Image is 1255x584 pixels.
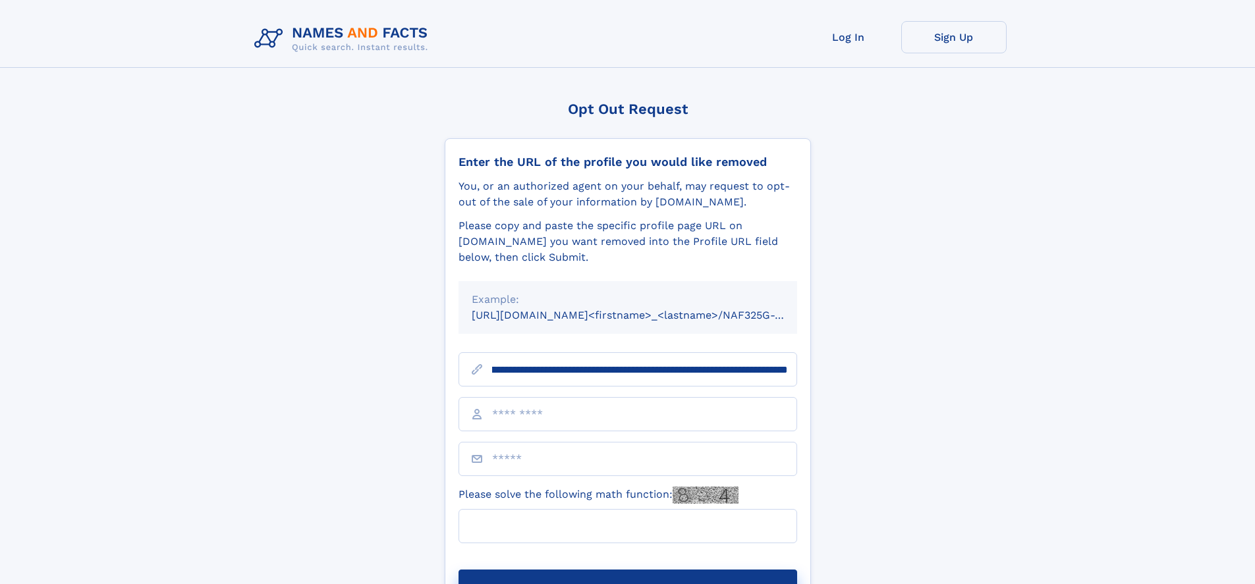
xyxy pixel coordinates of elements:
[459,487,739,504] label: Please solve the following math function:
[472,292,784,307] div: Example:
[901,21,1007,53] a: Sign Up
[249,21,439,57] img: Logo Names and Facts
[459,218,797,265] div: Please copy and paste the specific profile page URL on [DOMAIN_NAME] you want removed into the Pr...
[472,309,822,321] small: [URL][DOMAIN_NAME]<firstname>_<lastname>/NAF325G-xxxxxxxx
[459,178,797,210] div: You, or an authorized agent on your behalf, may request to opt-out of the sale of your informatio...
[445,101,811,117] div: Opt Out Request
[796,21,901,53] a: Log In
[459,155,797,169] div: Enter the URL of the profile you would like removed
